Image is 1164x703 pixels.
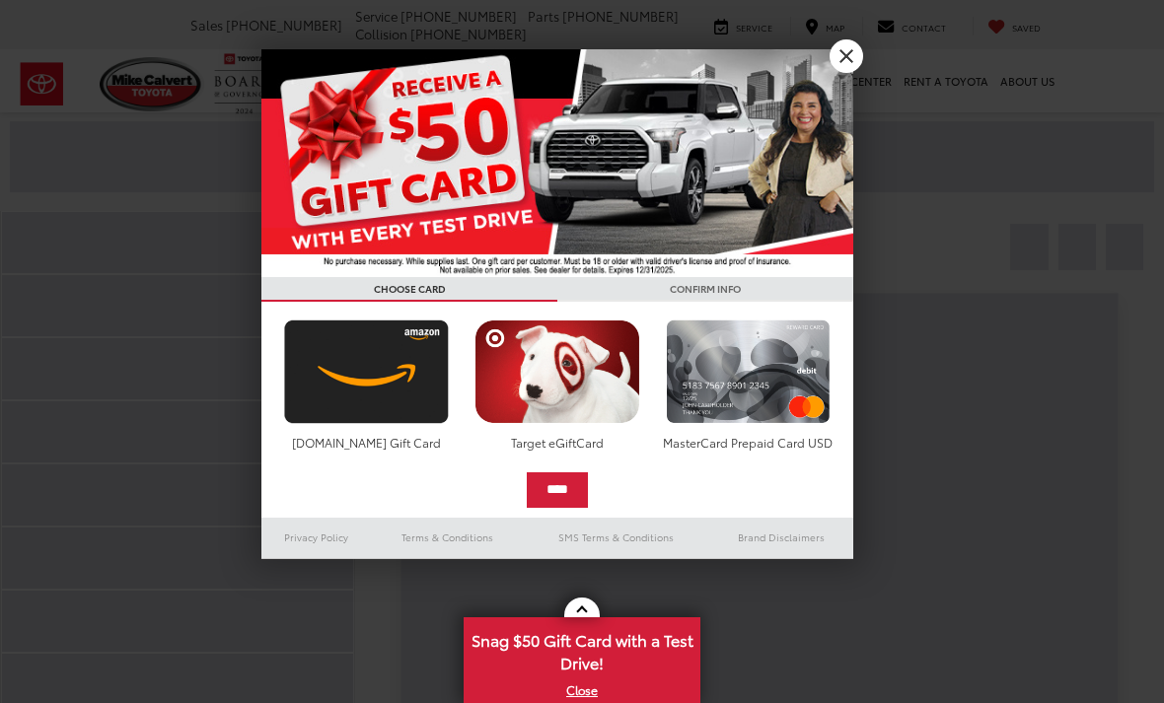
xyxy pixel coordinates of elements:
a: Brand Disclaimers [709,526,853,549]
div: [DOMAIN_NAME] Gift Card [279,434,454,451]
img: 55838_top_625864.jpg [261,49,853,277]
h3: CONFIRM INFO [557,277,853,302]
img: amazoncard.png [279,319,454,424]
div: Target eGiftCard [470,434,644,451]
span: Snag $50 Gift Card with a Test Drive! [466,619,698,679]
a: SMS Terms & Conditions [523,526,709,549]
div: MasterCard Prepaid Card USD [661,434,836,451]
a: Terms & Conditions [372,526,523,549]
img: targetcard.png [470,319,644,424]
img: mastercard.png [661,319,836,424]
h3: CHOOSE CARD [261,277,557,302]
a: Privacy Policy [261,526,372,549]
